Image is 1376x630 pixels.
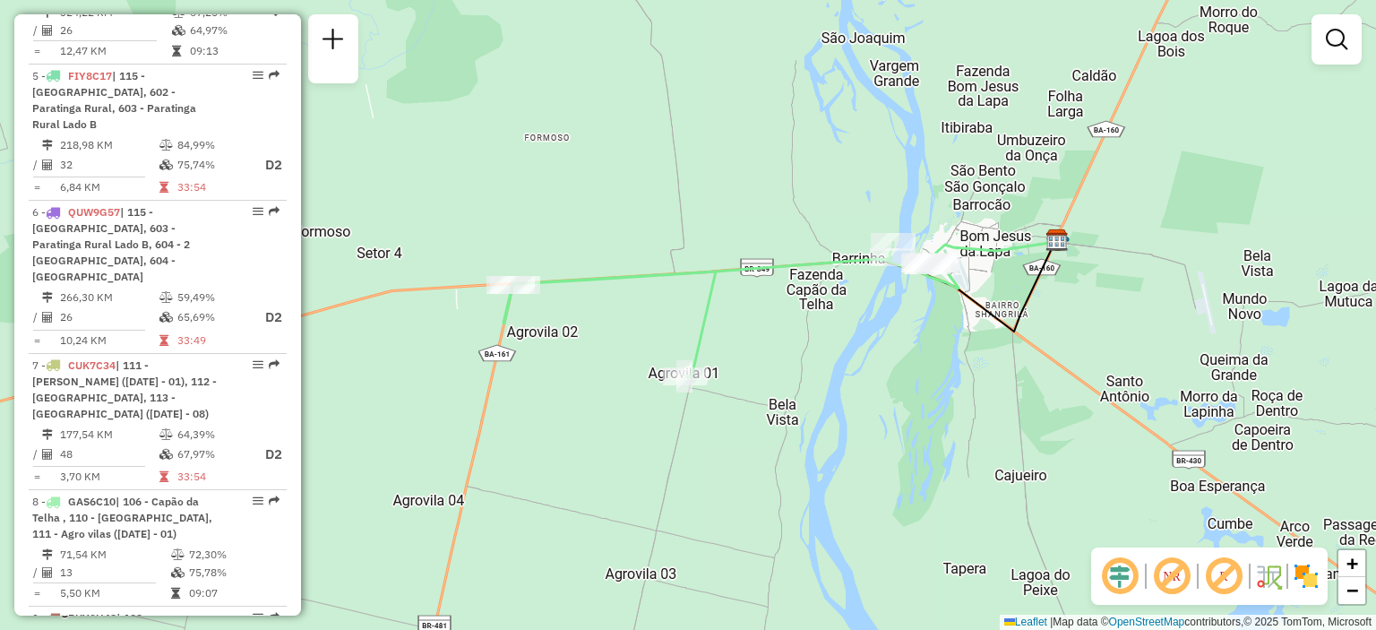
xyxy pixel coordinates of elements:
em: Opções [253,70,263,81]
i: % de utilização da cubagem [159,160,173,170]
td: / [32,306,41,329]
em: Opções [253,359,263,370]
em: Rota exportada [269,206,279,217]
td: 09:13 [189,42,270,60]
td: 5,50 KM [59,584,170,602]
i: % de utilização do peso [159,429,173,440]
i: Tempo total em rota [171,588,180,599]
td: 48 [59,444,159,466]
p: D2 [250,444,282,465]
div: Map data © contributors,© 2025 TomTom, Microsoft [1000,615,1376,630]
span: | 106 - Capão da Telha , 110 - [GEOGRAPHIC_DATA], 111 - Agro vilas ([DATE] - 01) [32,495,212,540]
td: = [32,178,41,196]
i: Distância Total [42,140,53,151]
td: 72,30% [188,546,279,564]
span: RUY0H48 [68,611,116,625]
i: % de utilização do peso [171,549,185,560]
td: 266,30 KM [59,289,159,306]
a: Zoom out [1338,577,1365,604]
span: CUK7C34 [68,358,116,372]
i: Total de Atividades [42,449,53,460]
td: 65,69% [176,306,248,329]
td: 33:54 [176,178,248,196]
i: Distância Total [42,429,53,440]
em: Opções [253,206,263,217]
i: % de utilização da cubagem [159,449,173,460]
td: = [32,584,41,602]
i: % de utilização do peso [159,292,173,303]
td: / [32,444,41,466]
td: 64,97% [189,22,270,39]
td: 13 [59,564,170,582]
i: Tempo total em rota [159,335,168,346]
span: Exibir NR [1150,555,1193,598]
td: 67,97% [176,444,248,466]
span: | 115 - [GEOGRAPHIC_DATA], 602 - Paratinga Rural, 603 - Paratinga Rural Lado B [32,69,196,131]
td: 177,54 KM [59,426,159,444]
span: | 111 - [PERSON_NAME] ([DATE] - 01), 112 - [GEOGRAPHIC_DATA], 113 - [GEOGRAPHIC_DATA] ([DATE] - 08) [32,358,217,420]
i: Total de Atividades [42,25,53,36]
td: 32 [59,154,159,177]
td: 59,49% [176,289,248,306]
td: 33:54 [176,468,248,486]
i: Distância Total [42,292,53,303]
i: % de utilização do peso [159,140,173,151]
a: Leaflet [1004,616,1047,628]
td: 26 [59,306,159,329]
span: 5 - [32,69,196,131]
em: Rota exportada [269,496,279,506]
td: 10,24 KM [59,332,159,350]
span: GAS6C10 [68,495,116,508]
span: | 115 - [GEOGRAPHIC_DATA], 603 - Paratinga Rural Lado B, 604 - 2 [GEOGRAPHIC_DATA], 604 - [GEOGRA... [32,205,190,283]
a: Zoom in [1338,550,1365,577]
p: D2 [250,155,282,176]
i: Distância Total [42,549,53,560]
span: | [1050,616,1053,628]
td: 12,47 KM [59,42,171,60]
span: Ocultar deslocamento [1098,555,1141,598]
em: Rota exportada [269,359,279,370]
span: FIY8C17 [68,69,112,82]
span: 6 - [32,205,190,283]
i: % de utilização da cubagem [159,312,173,323]
i: Tempo total em rota [159,471,168,482]
img: CDD Lapa [1045,229,1069,252]
td: 84,99% [176,136,248,154]
a: Exibir filtros [1319,22,1354,57]
td: 64,39% [176,426,248,444]
i: % de utilização da cubagem [171,567,185,578]
i: Total de Atividades [42,567,53,578]
td: = [32,42,41,60]
td: 3,70 KM [59,468,159,486]
td: 09:07 [188,584,279,602]
img: Exibir/Ocultar setores [1292,562,1320,591]
p: D2 [250,307,282,328]
em: Rota exportada [269,612,279,623]
td: 75,74% [176,154,248,177]
td: / [32,22,41,39]
em: Opções [253,612,263,623]
img: Fluxo de ruas [1254,562,1283,591]
td: 71,54 KM [59,546,170,564]
td: 75,78% [188,564,279,582]
span: QUW9G57 [68,205,120,219]
td: = [32,332,41,350]
span: 7 - [32,358,217,420]
td: 26 [59,22,171,39]
em: Rota exportada [269,70,279,81]
em: Opções [253,496,263,506]
td: 33:49 [176,332,248,350]
span: Exibir rótulo [1202,555,1245,598]
td: 6,84 KM [59,178,159,196]
td: 218,98 KM [59,136,159,154]
td: / [32,564,41,582]
i: Tempo total em rota [172,46,181,56]
i: Total de Atividades [42,160,53,170]
td: = [32,468,41,486]
i: % de utilização da cubagem [172,25,185,36]
a: Nova sessão e pesquisa [315,22,351,62]
span: − [1346,579,1358,601]
i: Tempo total em rota [159,182,168,193]
i: Total de Atividades [42,312,53,323]
a: OpenStreetMap [1109,616,1185,628]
